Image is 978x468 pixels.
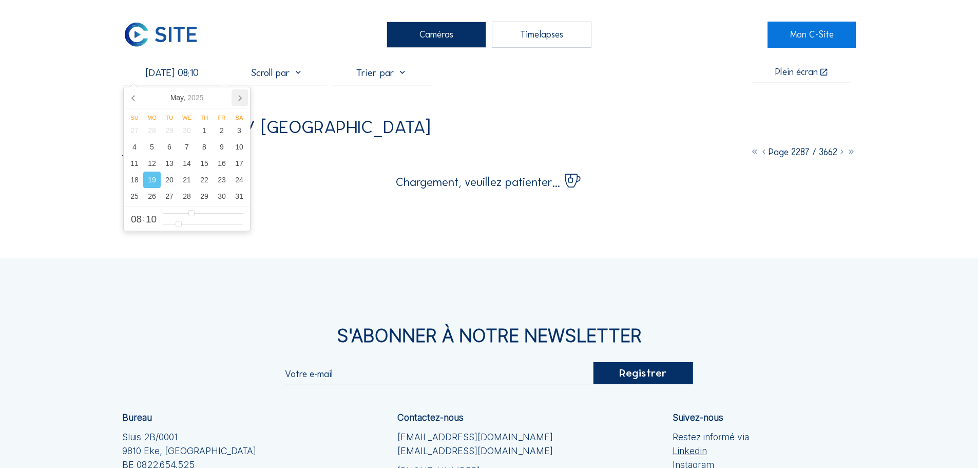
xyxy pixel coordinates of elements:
div: 19 [143,172,161,188]
div: We [178,115,196,121]
div: 29 [161,122,178,139]
i: 2025 [187,93,203,102]
div: Mo [143,115,161,121]
div: Fr [213,115,231,121]
div: 7 [178,139,196,155]
div: Plein écran [775,68,818,78]
div: 27 [126,122,143,139]
a: Linkedin [673,444,749,458]
div: Su [126,115,143,121]
div: 24 [231,172,248,188]
div: 27 [161,188,178,204]
div: 5 [143,139,161,155]
div: 25 [126,188,143,204]
div: 15 [196,155,213,172]
div: Registrer [593,362,693,384]
div: 29 [196,188,213,204]
div: 3 [231,122,248,139]
span: Chargement, veuillez patienter... [396,176,560,188]
div: 17 [231,155,248,172]
div: 18 [126,172,143,188]
div: 30 [178,122,196,139]
input: Recherche par date 󰅀 [122,66,222,79]
div: 10 [231,139,248,155]
span: 08 [131,214,142,224]
div: 4 [126,139,143,155]
div: 30 [213,188,231,204]
a: [EMAIL_ADDRESS][DOMAIN_NAME] [397,430,553,444]
div: 23 [213,172,231,188]
div: 21 [178,172,196,188]
div: S'Abonner à notre newsletter [122,327,856,345]
div: Timelapses [492,22,591,47]
div: 22 [196,172,213,188]
div: 1 [196,122,213,139]
div: 31 [231,188,248,204]
span: : [143,215,145,222]
div: 28 [178,188,196,204]
div: Tu [161,115,178,121]
div: 12 [143,155,161,172]
div: Th [196,115,213,121]
div: 20 [161,172,178,188]
div: Camera 1 [122,144,220,157]
div: 6 [161,139,178,155]
div: 9 [213,139,231,155]
div: Contactez-nous [397,413,464,422]
span: 10 [146,214,157,224]
div: Suivez-nous [673,413,723,422]
div: 2 [213,122,231,139]
input: Votre e-mail [285,368,593,380]
div: 14 [178,155,196,172]
div: Bureau [122,413,152,422]
div: 8 [196,139,213,155]
div: AG Real Estate / [GEOGRAPHIC_DATA] [122,118,430,136]
img: C-SITE Logo [122,22,199,47]
div: 26 [143,188,161,204]
div: 13 [161,155,178,172]
a: Mon C-Site [768,22,855,47]
div: Caméras [387,22,486,47]
div: 11 [126,155,143,172]
span: Page 2287 / 3662 [769,146,837,158]
div: Sa [231,115,248,121]
a: [EMAIL_ADDRESS][DOMAIN_NAME] [397,444,553,458]
div: 16 [213,155,231,172]
div: May, [166,89,208,106]
div: 28 [143,122,161,139]
a: C-SITE Logo [122,22,210,47]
